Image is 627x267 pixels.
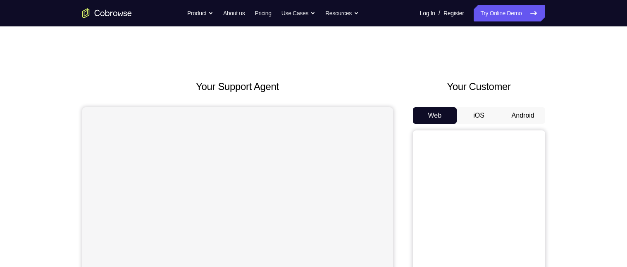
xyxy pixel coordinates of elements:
span: / [439,8,440,18]
a: Go to the home page [82,8,132,18]
a: Try Online Demo [474,5,545,21]
button: Android [501,107,545,124]
button: Resources [325,5,359,21]
h2: Your Customer [413,79,545,94]
button: iOS [457,107,501,124]
button: Use Cases [281,5,315,21]
button: Product [187,5,213,21]
a: Register [443,5,464,21]
a: About us [223,5,245,21]
h2: Your Support Agent [82,79,393,94]
a: Pricing [255,5,271,21]
a: Log In [420,5,435,21]
button: Web [413,107,457,124]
